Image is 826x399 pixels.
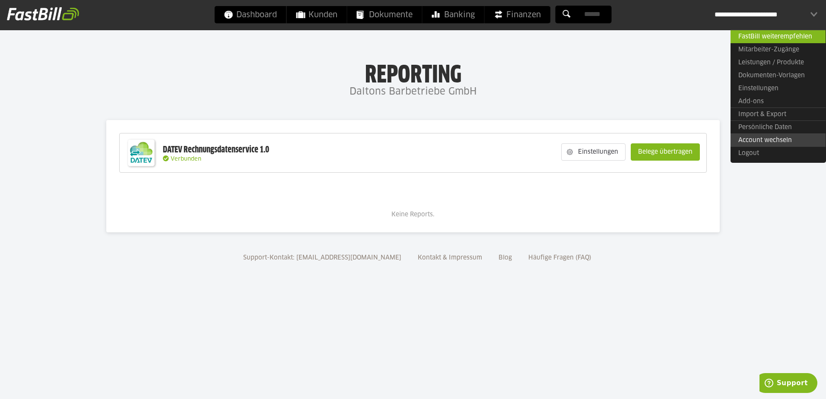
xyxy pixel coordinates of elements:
span: Keine Reports. [391,212,435,218]
img: fastbill_logo_white.png [7,7,79,21]
sl-button: Einstellungen [561,143,626,161]
a: Häufige Fragen (FAQ) [525,255,594,261]
span: Kunden [296,6,337,23]
a: Mitarbeiter-Zugänge [731,43,826,56]
a: Kontakt & Impressum [415,255,485,261]
span: Dokumente [357,6,413,23]
a: Blog [496,255,515,261]
a: Leistungen / Produkte [731,56,826,69]
h1: Reporting [86,61,740,83]
a: Dokumenten-Vorlagen [731,69,826,82]
span: Finanzen [494,6,541,23]
a: Dokumente [347,6,422,23]
a: Add-ons [731,95,826,108]
a: Banking [423,6,484,23]
div: DATEV Rechnungsdatenservice 1.0 [163,144,269,155]
a: FastBill weiterempfehlen [731,30,826,43]
a: Import & Export [731,108,826,121]
span: Verbunden [171,156,201,162]
a: Einstellungen [731,82,826,95]
a: Persönliche Daten [731,120,826,134]
a: Account wechseln [731,133,826,147]
iframe: Öffnet ein Widget, in dem Sie weitere Informationen finden [759,373,817,395]
span: Banking [432,6,475,23]
sl-button: Belege übertragen [631,143,700,161]
a: Finanzen [485,6,550,23]
a: Kunden [287,6,347,23]
a: Dashboard [215,6,286,23]
a: Logout [731,147,826,160]
a: Support-Kontakt: [EMAIL_ADDRESS][DOMAIN_NAME] [240,255,404,261]
span: Dashboard [224,6,277,23]
img: DATEV-Datenservice Logo [124,136,159,170]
